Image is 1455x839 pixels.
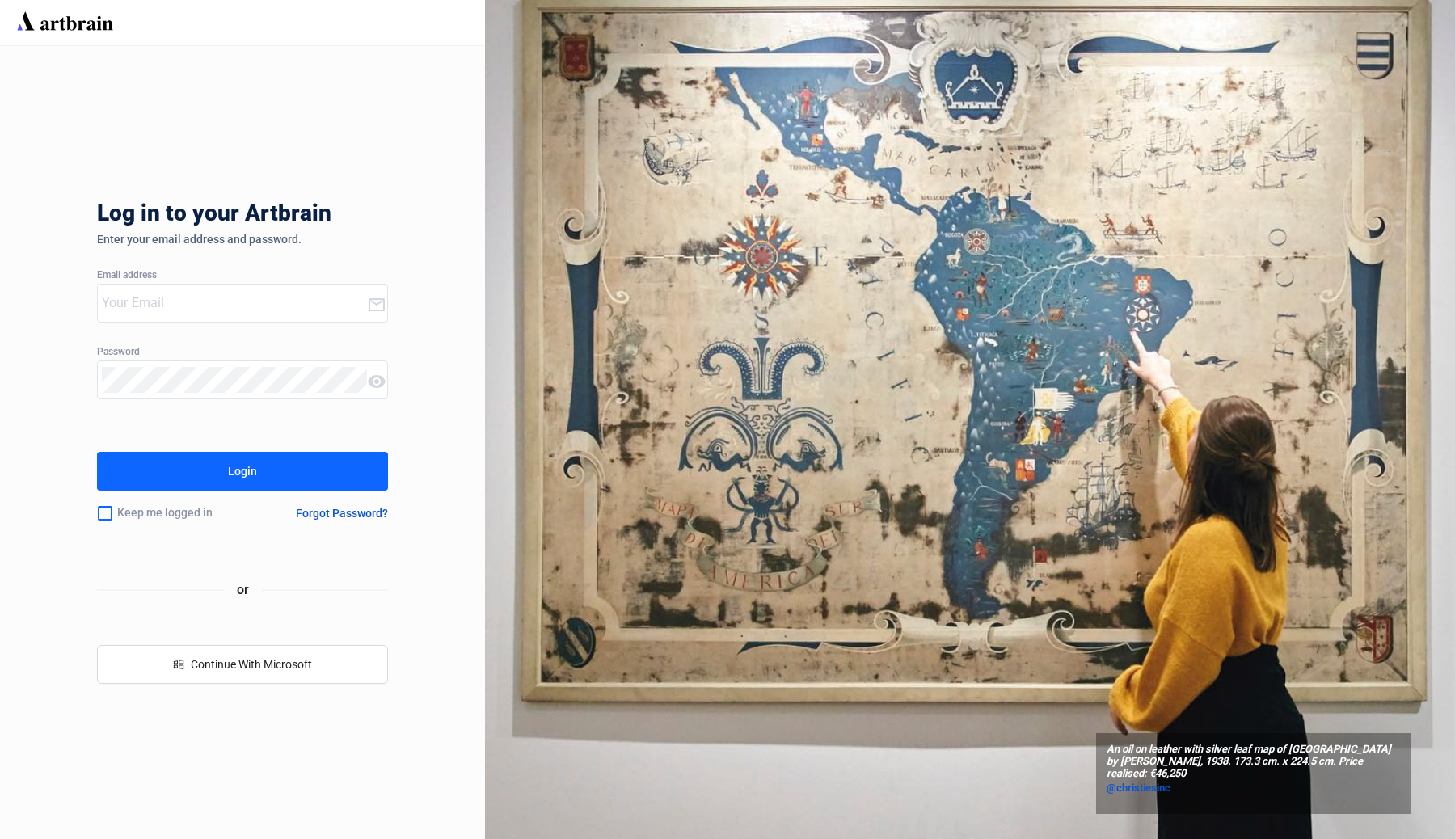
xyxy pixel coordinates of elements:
button: Login [97,452,388,491]
span: @christiesinc [1107,782,1170,794]
div: Email address [97,270,388,281]
span: or [224,580,262,600]
div: Password [97,347,388,358]
span: Continue With Microsoft [191,658,312,671]
input: Your Email [102,290,367,316]
span: An oil on leather with silver leaf map of [GEOGRAPHIC_DATA] by [PERSON_NAME], 1938. 173.3 cm. x 2... [1107,744,1401,780]
a: @christiesinc [1107,780,1401,796]
div: Keep me logged in [97,496,257,530]
div: Login [228,458,257,484]
button: windowsContinue With Microsoft [97,645,388,684]
div: Forgot Password? [296,507,388,520]
span: windows [173,659,184,670]
div: Log in to your Artbrain [97,200,582,233]
div: Enter your email address and password. [97,233,388,246]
